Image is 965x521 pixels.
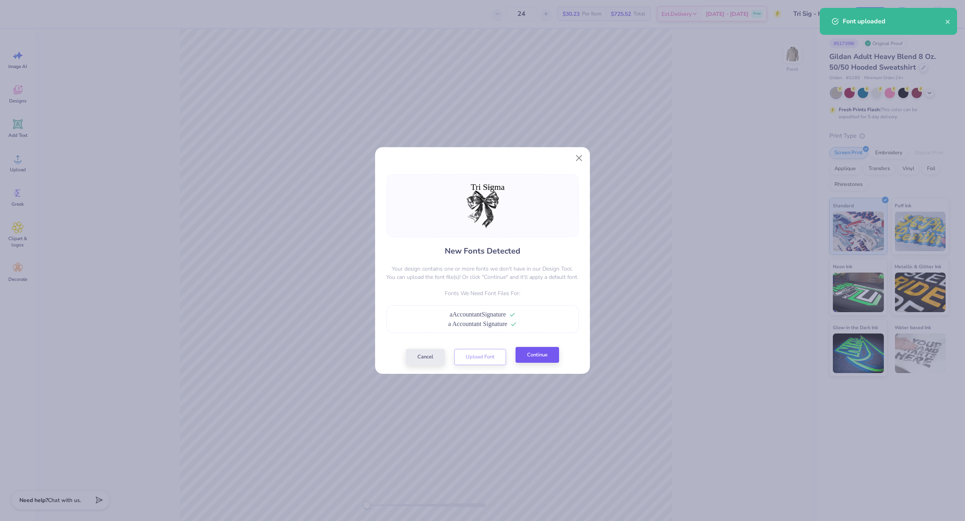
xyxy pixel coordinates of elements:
[843,17,945,26] div: Font uploaded
[516,347,559,363] button: Continue
[448,320,507,327] span: a Accountant Signature
[387,289,579,297] p: Fonts We Need Font Files For:
[449,311,506,318] span: aAccountantSignature
[572,151,587,166] button: Close
[945,17,951,26] button: close
[406,349,445,365] button: Cancel
[445,245,520,257] h4: New Fonts Detected
[387,265,579,281] p: Your design contains one or more fonts we don't have in our Design Tool. You can upload the font ...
